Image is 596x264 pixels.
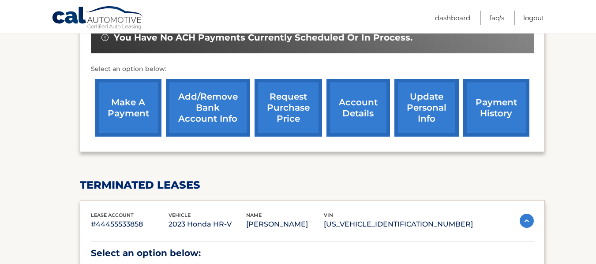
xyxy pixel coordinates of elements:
[91,245,534,261] p: Select an option below:
[91,218,169,231] p: #44455533858
[520,214,534,228] img: accordion-active.svg
[523,11,544,25] a: Logout
[95,79,161,137] a: make a payment
[435,11,470,25] a: Dashboard
[91,64,534,74] p: Select an option below:
[52,6,144,31] a: Cal Automotive
[489,11,504,25] a: FAQ's
[166,79,250,137] a: Add/Remove bank account info
[324,212,333,218] span: vin
[80,178,545,192] h2: terminated leases
[101,34,109,41] img: alert-white.svg
[169,218,246,231] p: 2023 Honda HR-V
[324,218,473,231] p: [US_VEHICLE_IDENTIFICATION_NUMBER]
[394,79,459,137] a: update personal info
[169,212,191,218] span: vehicle
[326,79,390,137] a: account details
[114,32,412,43] span: You have no ACH payments currently scheduled or in process.
[91,212,134,218] span: lease account
[246,218,324,231] p: [PERSON_NAME]
[246,212,262,218] span: name
[463,79,529,137] a: payment history
[255,79,322,137] a: request purchase price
